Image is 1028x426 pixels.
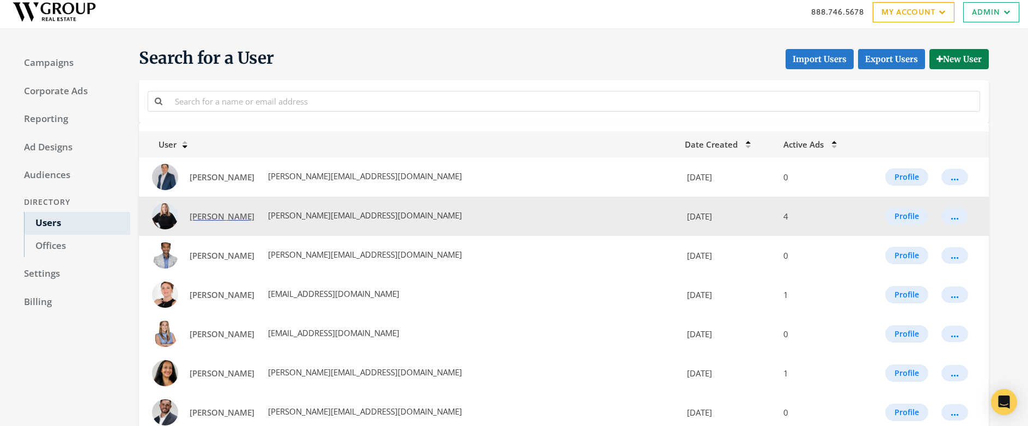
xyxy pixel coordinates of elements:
button: Import Users [786,49,854,69]
button: ... [941,365,968,381]
span: [PERSON_NAME][EMAIL_ADDRESS][DOMAIN_NAME] [266,210,462,221]
a: My Account [873,2,954,22]
button: ... [941,404,968,421]
img: Joshua Shelton profile [152,242,178,269]
button: Profile [885,286,928,303]
span: Active Ads [783,139,824,150]
img: Karla Martin profile [152,360,178,386]
td: 0 [777,314,859,354]
img: Kaley Armand profile [152,321,178,347]
img: Jennifer Guerin profile [152,203,178,229]
button: ... [941,247,968,264]
a: Admin [963,2,1019,22]
span: [PERSON_NAME] [190,211,254,222]
img: Kyle Makepeace profile [152,399,178,425]
span: [PERSON_NAME] [190,250,254,261]
span: [PERSON_NAME] [190,407,254,418]
span: [PERSON_NAME][EMAIL_ADDRESS][DOMAIN_NAME] [266,249,462,260]
button: Profile [885,168,928,186]
a: Audiences [13,164,130,187]
div: ... [951,255,959,256]
span: [EMAIL_ADDRESS][DOMAIN_NAME] [266,327,399,338]
button: Profile [885,325,928,343]
td: [DATE] [678,275,777,314]
td: 4 [777,197,859,236]
a: [PERSON_NAME] [183,403,261,423]
div: Open Intercom Messenger [991,389,1017,415]
button: Profile [885,247,928,264]
a: Settings [13,263,130,285]
i: Search for a name or email address [155,97,162,105]
div: ... [951,373,959,374]
a: Users [24,212,130,235]
a: [PERSON_NAME] [183,167,261,187]
a: Export Users [858,49,925,69]
button: Profile [885,208,928,225]
span: User [145,139,177,150]
span: [PERSON_NAME] [190,172,254,182]
td: 0 [777,157,859,197]
button: ... [941,326,968,342]
div: ... [951,177,959,178]
td: 1 [777,275,859,314]
button: Profile [885,364,928,382]
a: Offices [24,235,130,258]
button: Profile [885,404,928,421]
div: ... [951,412,959,413]
td: [DATE] [678,314,777,354]
a: Campaigns [13,52,130,75]
img: K’Lynne Bratton profile [152,282,178,308]
span: [PERSON_NAME] [190,368,254,379]
div: ... [951,333,959,334]
input: Search for a name or email address [168,91,980,111]
span: [PERSON_NAME][EMAIL_ADDRESS][DOMAIN_NAME] [266,406,462,417]
a: Reporting [13,108,130,131]
button: ... [941,287,968,303]
a: [PERSON_NAME] [183,246,261,266]
span: Search for a User [139,47,274,69]
span: [PERSON_NAME] [190,328,254,339]
span: Date Created [685,139,738,150]
button: New User [929,49,989,69]
span: [PERSON_NAME] [190,289,254,300]
td: 1 [777,354,859,393]
button: ... [941,169,968,185]
a: Ad Designs [13,136,130,159]
td: [DATE] [678,354,777,393]
div: ... [951,216,959,217]
button: ... [941,208,968,224]
div: Directory [13,192,130,212]
td: 0 [777,236,859,275]
a: [PERSON_NAME] [183,324,261,344]
span: [PERSON_NAME][EMAIL_ADDRESS][DOMAIN_NAME] [266,171,462,181]
img: Jared Clinton profile [152,164,178,190]
span: [PERSON_NAME][EMAIL_ADDRESS][DOMAIN_NAME] [266,367,462,378]
div: ... [951,294,959,295]
td: [DATE] [678,157,777,197]
a: 888.746.5678 [811,6,864,17]
a: Corporate Ads [13,80,130,103]
td: [DATE] [678,197,777,236]
a: [PERSON_NAME] [183,285,261,305]
span: [EMAIL_ADDRESS][DOMAIN_NAME] [266,288,399,299]
a: [PERSON_NAME] [183,206,261,227]
a: [PERSON_NAME] [183,363,261,384]
td: [DATE] [678,236,777,275]
a: Billing [13,291,130,314]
